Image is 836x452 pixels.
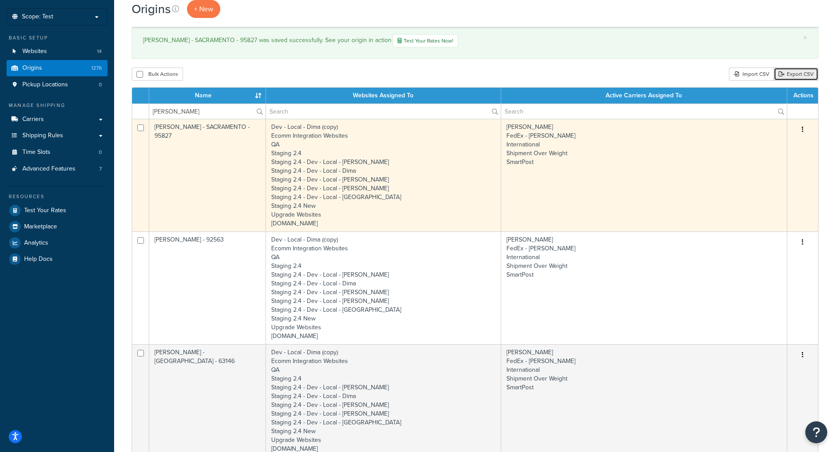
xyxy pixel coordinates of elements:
div: Import CSV [729,68,774,81]
span: 0 [99,81,102,89]
a: Marketplace [7,219,108,235]
li: Advanced Features [7,161,108,177]
td: Dev - Local - Dima (copy) Ecomm Integration Websites QA Staging 2.4 Staging 2.4 - Dev - Local - [... [266,231,501,344]
div: [PERSON_NAME] - SACRAMENTO - 95827 was saved successfully. See your origin in action [143,34,807,47]
li: Origins [7,60,108,76]
span: + New [194,4,213,14]
a: Origins 1276 [7,60,108,76]
button: Open Resource Center [805,421,827,443]
span: Advanced Features [22,165,75,173]
div: Resources [7,193,108,200]
input: Search [149,104,266,119]
th: Active Carriers Assigned To [501,88,787,103]
span: Carriers [22,116,44,123]
span: Scope: Test [22,13,53,21]
button: Bulk Actions [132,68,183,81]
td: [PERSON_NAME] - SACRAMENTO - 95827 [149,119,266,231]
td: [PERSON_NAME] FedEx - [PERSON_NAME] International Shipment Over Weight SmartPost [501,231,787,344]
div: Basic Setup [7,34,108,42]
a: Pickup Locations 0 [7,77,108,93]
li: Pickup Locations [7,77,108,93]
span: Help Docs [24,256,53,263]
span: Time Slots [22,149,50,156]
td: [PERSON_NAME] FedEx - [PERSON_NAME] International Shipment Over Weight SmartPost [501,119,787,231]
a: Shipping Rules [7,128,108,144]
li: Websites [7,43,108,60]
li: Time Slots [7,144,108,160]
td: Dev - Local - Dima (copy) Ecomm Integration Websites QA Staging 2.4 Staging 2.4 - Dev - Local - [... [266,119,501,231]
input: Search [266,104,501,119]
span: Analytics [24,239,48,247]
a: Advanced Features 7 [7,161,108,177]
span: Websites [22,48,47,55]
a: Test Your Rates Now! [393,34,458,47]
span: 14 [97,48,102,55]
a: Help Docs [7,251,108,267]
a: × [804,34,807,41]
a: Websites 14 [7,43,108,60]
th: Websites Assigned To [266,88,501,103]
span: 1276 [91,64,102,72]
span: Test Your Rates [24,207,66,214]
th: Name : activate to sort column ascending [149,88,266,103]
a: Time Slots 0 [7,144,108,160]
div: Manage Shipping [7,102,108,109]
h1: Origins [132,0,171,18]
span: 0 [99,149,102,156]
span: Marketplace [24,223,57,231]
span: 7 [99,165,102,173]
span: Shipping Rules [22,132,63,139]
th: Actions [787,88,818,103]
a: Carriers [7,111,108,128]
a: Export CSV [774,68,818,81]
a: Test Your Rates [7,203,108,218]
span: Origins [22,64,42,72]
a: Analytics [7,235,108,251]
input: Search [501,104,787,119]
span: Pickup Locations [22,81,68,89]
td: [PERSON_NAME] - 92563 [149,231,266,344]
